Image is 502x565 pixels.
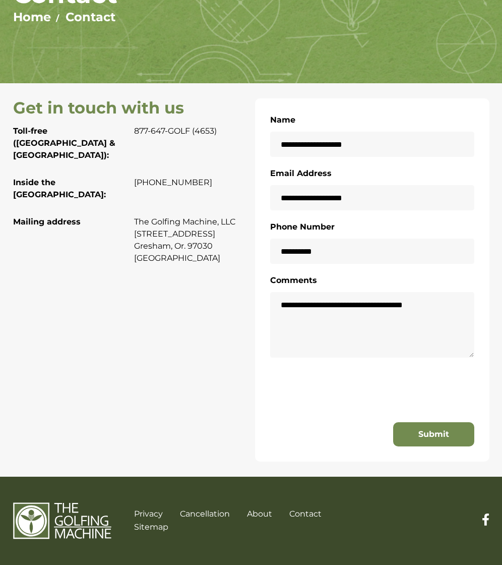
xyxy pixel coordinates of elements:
strong: Inside the [GEOGRAPHIC_DATA]: [13,178,106,199]
p: 877-647-GOLF (4653) [134,125,247,137]
strong: Mailing address [13,217,81,227]
label: Email Address [270,167,332,180]
label: Phone Number [270,220,335,234]
button: Submit [393,422,474,446]
iframe: reCAPTCHA [270,375,388,406]
a: Cancellation [180,509,230,519]
a: About [247,509,272,519]
strong: Toll-free ([GEOGRAPHIC_DATA] & [GEOGRAPHIC_DATA]): [13,126,115,160]
a: Privacy [134,509,163,519]
a: Contact [66,10,115,24]
h2: Get in touch with us [13,98,247,118]
a: Contact [289,509,322,519]
label: Comments [270,274,317,287]
label: Name [270,114,295,127]
p: The Golfing Machine, LLC [STREET_ADDRESS] Gresham, Or. 97030 [GEOGRAPHIC_DATA] [134,216,247,264]
img: The Golfing Machine [13,502,111,540]
p: [PHONE_NUMBER] [134,177,247,189]
a: Home [13,10,51,24]
a: Sitemap [134,522,168,532]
